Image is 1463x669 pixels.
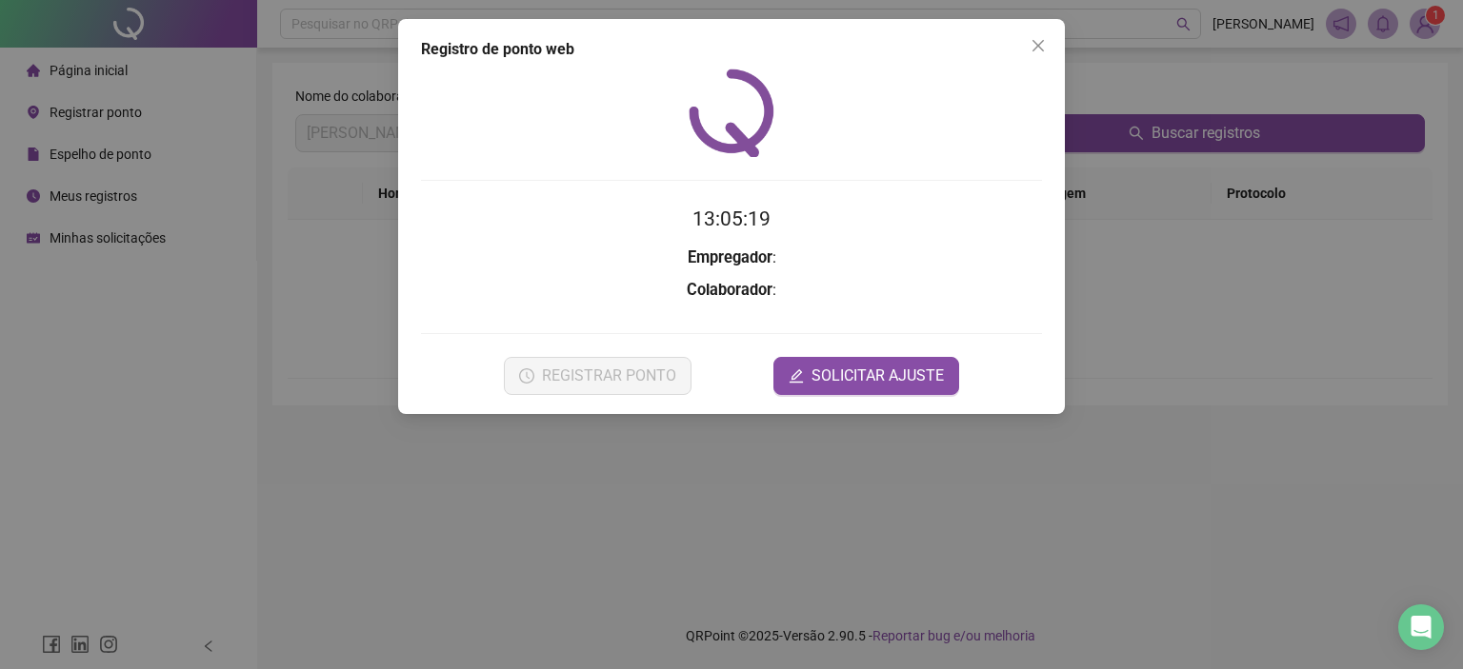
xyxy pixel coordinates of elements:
span: edit [789,368,804,384]
h3: : [421,246,1042,270]
button: editSOLICITAR AJUSTE [773,357,959,395]
time: 13:05:19 [692,207,771,230]
strong: Colaborador [687,281,772,299]
h3: : [421,278,1042,303]
span: close [1031,38,1046,53]
strong: Empregador [688,248,772,266]
div: Registro de ponto web [421,38,1042,61]
button: REGISTRAR PONTO [504,357,691,395]
div: Open Intercom Messenger [1398,604,1444,650]
img: QRPoint [689,69,774,157]
span: SOLICITAR AJUSTE [812,364,944,387]
button: Close [1023,30,1053,61]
